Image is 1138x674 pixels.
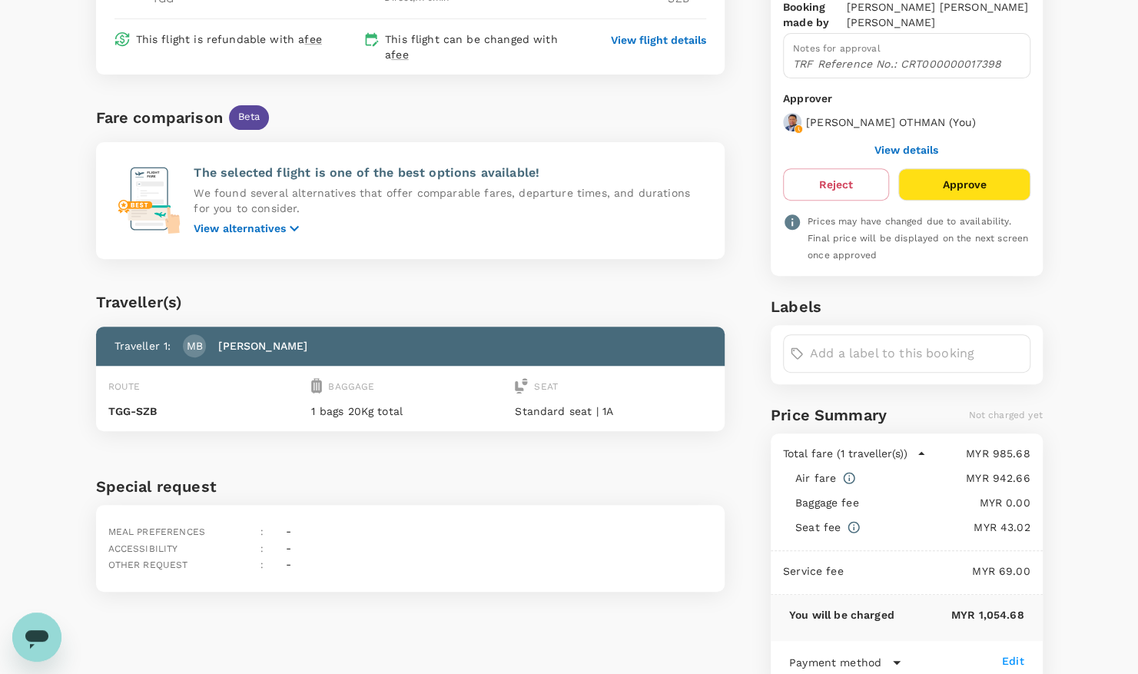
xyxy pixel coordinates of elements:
div: - [280,550,291,573]
span: Notes for approval [793,43,881,54]
span: Seat [534,381,558,392]
button: View details [874,144,938,156]
div: - [280,517,291,540]
p: View alternatives [194,221,285,236]
p: The selected flight is one of the best options available! [194,164,706,182]
button: Approve [898,168,1030,201]
div: Traveller(s) [96,290,725,314]
span: Meal preferences [108,526,205,537]
div: Edit [1002,653,1024,669]
p: MYR 43.02 [861,520,1030,535]
h6: Labels [771,294,1043,319]
div: Fare comparison [96,105,223,130]
span: Beta [229,110,270,125]
p: 1 bags 20Kg total [311,403,509,419]
p: This flight is refundable with a [136,32,322,47]
span: fee [391,48,408,61]
p: Traveller 1 : [114,338,171,354]
p: MYR 0.00 [865,495,1030,510]
p: Approver [783,91,1030,107]
button: Reject [783,168,889,201]
img: avatar-685bb4e51f677.png [783,113,801,131]
img: seat-icon [515,378,528,393]
div: - [280,534,291,557]
span: Route [108,381,141,392]
span: : [260,526,264,537]
p: Standard seat | 1A [515,403,712,419]
p: We found several alternatives that offer comparable fares, departure times, and durations for you... [194,185,706,216]
iframe: Button to launch messaging window [12,613,61,662]
p: MYR 1,054.68 [894,607,1024,623]
img: baggage-icon [311,378,322,393]
p: MYR 69.00 [844,563,1030,579]
h6: Price Summary [771,403,887,427]
p: Service fee [783,563,844,579]
p: [PERSON_NAME] OTHMAN ( You ) [806,115,976,130]
span: Prices may have changed due to availability. Final price will be displayed on the next screen onc... [808,216,1028,261]
p: MB [187,338,203,354]
h6: Special request [96,474,725,499]
p: You will be charged [789,607,894,623]
span: Other request [108,559,188,570]
span: Accessibility [108,543,178,554]
p: Payment method [789,655,881,670]
p: TRF Reference No.: CRT000000017398 [793,56,1020,71]
p: Baggage fee [795,495,859,510]
button: View alternatives [194,219,304,237]
p: [PERSON_NAME] [218,338,307,354]
span: : [260,543,264,554]
p: Seat fee [795,520,841,535]
span: fee [304,33,321,45]
p: Air fare [795,470,836,486]
span: : [260,559,264,570]
button: View flight details [611,32,706,48]
button: Total fare (1 traveller(s)) [783,446,926,461]
span: Baggage [328,381,374,392]
span: Not charged yet [968,410,1042,420]
p: MYR 985.68 [926,446,1030,461]
p: MYR 942.66 [856,470,1030,486]
input: Add a label to this booking [810,341,1024,366]
p: TGG - SZB [108,403,306,419]
p: Total fare (1 traveller(s)) [783,446,907,461]
p: This flight can be changed with a [385,32,582,62]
